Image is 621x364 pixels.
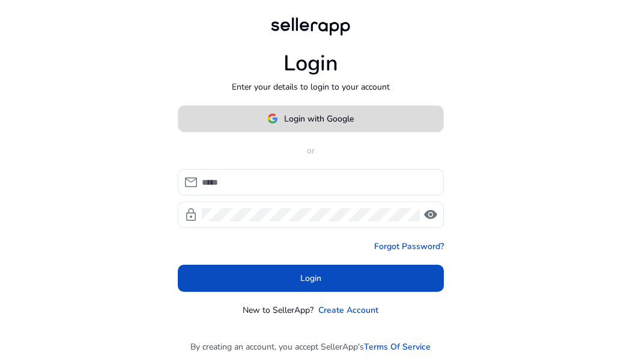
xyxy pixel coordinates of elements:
span: mail [184,175,198,190]
span: lock [184,208,198,222]
p: or [178,144,444,157]
a: Forgot Password? [374,240,444,253]
h1: Login [283,51,338,76]
button: Login [178,265,444,292]
span: Login with Google [284,113,354,125]
img: google-logo.svg [267,113,278,124]
p: Enter your details to login to your account [232,81,390,93]
a: Terms Of Service [364,341,431,353]
button: Login with Google [178,105,444,132]
span: Login [300,272,321,285]
p: New to SellerApp? [243,304,314,316]
span: visibility [423,208,438,222]
a: Create Account [318,304,378,316]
